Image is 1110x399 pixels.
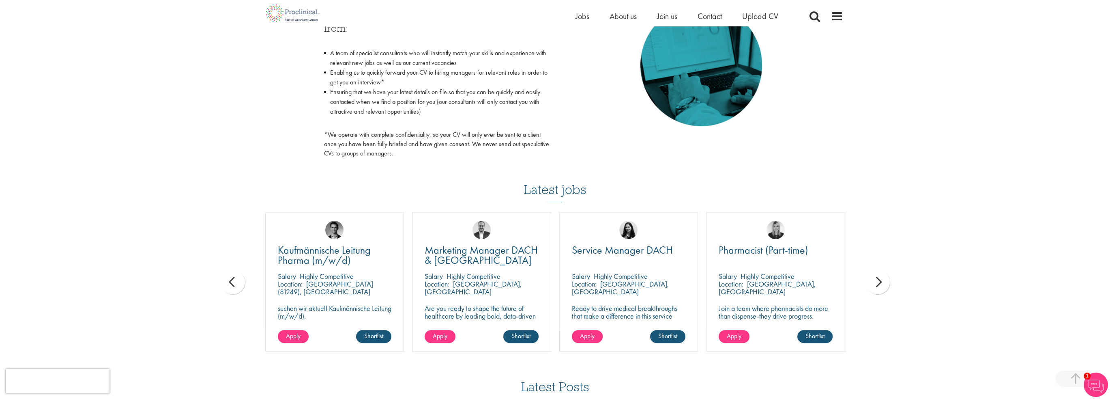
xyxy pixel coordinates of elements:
[594,272,648,281] p: Highly Competitive
[325,221,344,239] img: Max Slevogt
[503,330,539,343] a: Shortlist
[719,330,749,343] a: Apply
[278,243,371,267] span: Kaufmännische Leitung Pharma (m/w/d)
[433,332,447,340] span: Apply
[1084,373,1108,397] img: Chatbot
[572,272,590,281] span: Salary
[324,87,549,126] li: Ensuring that we have your latest details on file so that you can be quickly and easily contacted...
[6,369,109,393] iframe: reCAPTCHA
[719,243,808,257] span: Pharmacist (Part-time)
[719,279,816,296] p: [GEOGRAPHIC_DATA], [GEOGRAPHIC_DATA]
[742,11,778,22] a: Upload CV
[572,243,673,257] span: Service Manager DACH
[356,330,391,343] a: Shortlist
[741,272,794,281] p: Highly Competitive
[572,279,669,296] p: [GEOGRAPHIC_DATA], [GEOGRAPHIC_DATA]
[524,162,586,202] h3: Latest jobs
[865,270,890,294] div: next
[278,245,392,265] a: Kaufmännische Leitung Pharma (m/w/d)
[572,304,686,328] p: Ready to drive medical breakthroughs that make a difference in this service manager position?
[719,245,833,255] a: Pharmacist (Part-time)
[719,272,737,281] span: Salary
[1084,373,1091,380] span: 1
[425,279,522,296] p: [GEOGRAPHIC_DATA], [GEOGRAPHIC_DATA]
[472,221,491,239] img: Aitor Melia
[278,304,392,320] p: suchen wir aktuell Kaufmännische Leitung (m/w/d).
[324,130,549,158] p: *We operate with complete confidentiality, so your CV will only ever be sent to a client once you...
[278,279,373,296] p: [GEOGRAPHIC_DATA] (81249), [GEOGRAPHIC_DATA]
[619,221,638,239] img: Indre Stankeviciute
[425,243,538,267] span: Marketing Manager DACH & [GEOGRAPHIC_DATA]
[425,245,539,265] a: Marketing Manager DACH & [GEOGRAPHIC_DATA]
[575,11,589,22] a: Jobs
[727,332,741,340] span: Apply
[300,272,354,281] p: Highly Competitive
[324,68,549,87] li: Enabling us to quickly forward your CV to hiring managers for relevant roles in order to get you ...
[425,279,449,289] span: Location:
[650,330,685,343] a: Shortlist
[278,272,296,281] span: Salary
[324,48,549,68] li: A team of specialist consultants who will instantly match your skills and experience with relevan...
[657,11,677,22] a: Join us
[447,272,500,281] p: Highly Competitive
[286,332,301,340] span: Apply
[766,221,785,239] img: Janelle Jones
[719,279,743,289] span: Location:
[580,332,595,340] span: Apply
[324,12,549,44] h3: By sending us your latest CV you will benefit from:
[572,330,603,343] a: Apply
[719,304,833,320] p: Join a team where pharmacists do more than dispense-they drive progress.
[572,279,597,289] span: Location:
[610,11,637,22] a: About us
[425,304,539,335] p: Are you ready to shape the future of healthcare by leading bold, data-driven marketing strategies...
[698,11,722,22] a: Contact
[278,330,309,343] a: Apply
[572,245,686,255] a: Service Manager DACH
[425,330,455,343] a: Apply
[278,279,303,289] span: Location:
[797,330,833,343] a: Shortlist
[221,270,245,294] div: prev
[425,272,443,281] span: Salary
